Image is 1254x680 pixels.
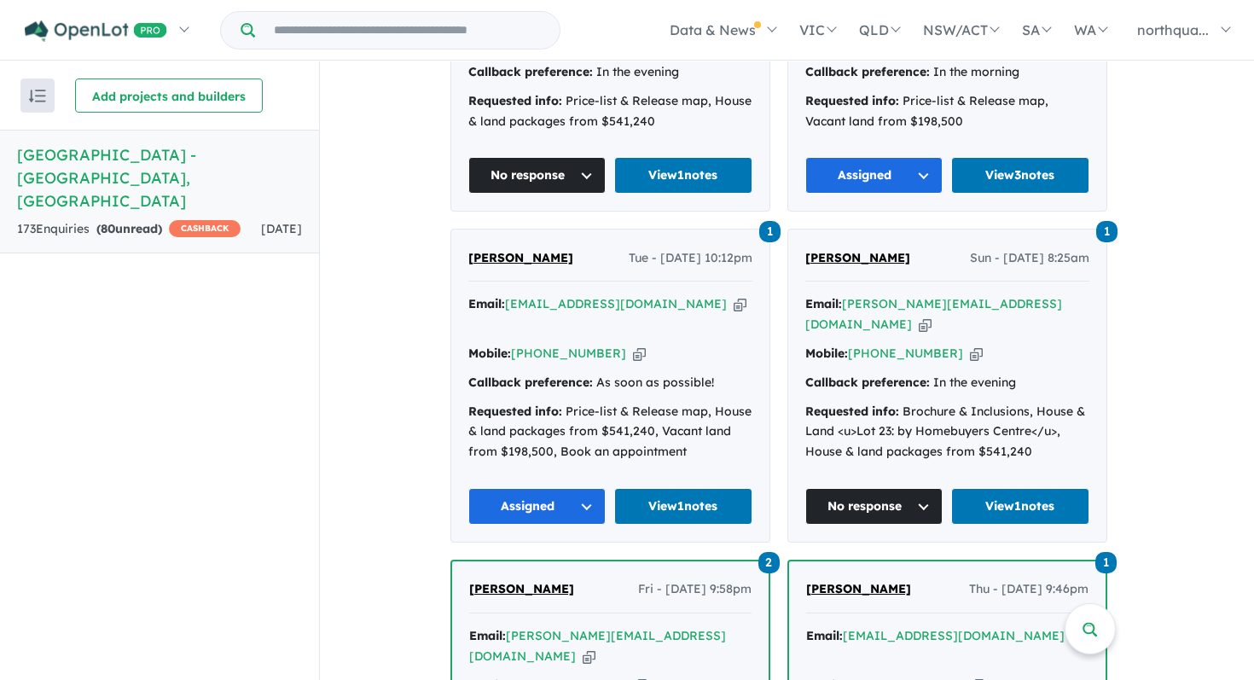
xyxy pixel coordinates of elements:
a: [EMAIL_ADDRESS][DOMAIN_NAME] [843,628,1065,643]
div: Brochure & Inclusions, House & Land <u>Lot 23: by Homebuyers Centre</u>, House & land packages fr... [805,402,1089,462]
strong: Email: [806,628,843,643]
a: [PHONE_NUMBER] [848,346,963,361]
span: CASHBACK [169,220,241,237]
span: [PERSON_NAME] [805,250,910,265]
strong: Email: [469,628,506,643]
strong: Callback preference: [468,64,593,79]
a: [PERSON_NAME] [469,579,574,600]
span: northqua... [1137,21,1209,38]
span: 2 [758,552,780,573]
strong: Callback preference: [805,375,930,390]
span: 1 [1096,221,1118,242]
span: 1 [1095,552,1117,573]
a: [PERSON_NAME] [468,248,573,269]
a: View3notes [951,157,1089,194]
button: No response [468,157,607,194]
div: In the evening [805,373,1089,393]
span: Thu - [DATE] 9:46pm [969,579,1089,600]
button: Copy [919,316,932,334]
div: In the morning [805,62,1089,83]
a: View1notes [951,488,1089,525]
button: Copy [734,295,746,313]
strong: Requested info: [468,404,562,419]
button: Copy [633,345,646,363]
h5: [GEOGRAPHIC_DATA] - [GEOGRAPHIC_DATA] , [GEOGRAPHIC_DATA] [17,143,302,212]
img: sort.svg [29,90,46,102]
span: Tue - [DATE] 10:12pm [629,248,752,269]
strong: Email: [468,296,505,311]
strong: Callback preference: [805,64,930,79]
strong: Requested info: [468,93,562,108]
button: Assigned [468,488,607,525]
div: Price-list & Release map, House & land packages from $541,240, Vacant land from $198,500, Book an... [468,402,752,462]
div: As soon as possible! [468,373,752,393]
a: [PERSON_NAME][EMAIL_ADDRESS][DOMAIN_NAME] [805,296,1062,332]
a: 1 [1095,550,1117,573]
span: [PERSON_NAME] [469,581,574,596]
div: Price-list & Release map, House & land packages from $541,240 [468,91,752,132]
a: View1notes [614,157,752,194]
img: Openlot PRO Logo White [25,20,167,42]
strong: Email: [805,296,842,311]
button: Copy [583,648,595,665]
button: Copy [970,345,983,363]
strong: Mobile: [805,346,848,361]
a: 1 [1096,218,1118,241]
span: Sun - [DATE] 8:25am [970,248,1089,269]
button: Add projects and builders [75,78,263,113]
strong: Requested info: [805,93,899,108]
span: [PERSON_NAME] [806,581,911,596]
span: [DATE] [261,221,302,236]
button: No response [805,488,943,525]
a: [PERSON_NAME] [806,579,911,600]
a: [EMAIL_ADDRESS][DOMAIN_NAME] [505,296,727,311]
strong: Requested info: [805,404,899,419]
button: Assigned [805,157,943,194]
div: 173 Enquir ies [17,219,241,240]
a: [PERSON_NAME][EMAIL_ADDRESS][DOMAIN_NAME] [469,628,726,664]
strong: Mobile: [468,346,511,361]
span: 80 [101,221,115,236]
a: [PERSON_NAME] [805,248,910,269]
span: [PERSON_NAME] [468,250,573,265]
a: 2 [758,550,780,573]
div: In the evening [468,62,752,83]
div: Price-list & Release map, Vacant land from $198,500 [805,91,1089,132]
strong: ( unread) [96,221,162,236]
a: [PHONE_NUMBER] [511,346,626,361]
input: Try estate name, suburb, builder or developer [258,12,556,49]
strong: Callback preference: [468,375,593,390]
span: Fri - [DATE] 9:58pm [638,579,752,600]
span: 1 [759,221,781,242]
a: View1notes [614,488,752,525]
a: 1 [759,218,781,241]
